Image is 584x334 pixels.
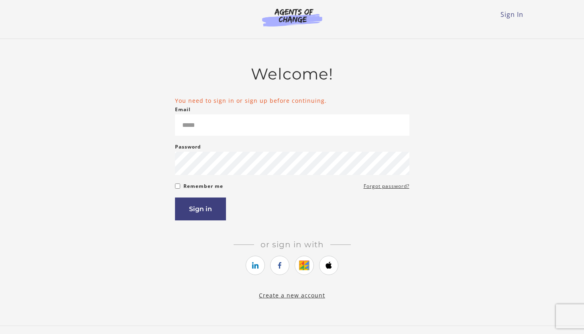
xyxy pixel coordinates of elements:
h2: Welcome! [175,65,409,83]
a: https://courses.thinkific.com/users/auth/linkedin?ss%5Breferral%5D=&ss%5Buser_return_to%5D=%2Fenr... [246,256,265,275]
a: Create a new account [259,291,325,299]
a: Forgot password? [364,181,409,191]
img: Agents of Change Logo [254,8,331,26]
label: Password [175,142,201,152]
button: Sign in [175,198,226,220]
a: https://courses.thinkific.com/users/auth/facebook?ss%5Breferral%5D=&ss%5Buser_return_to%5D=%2Fenr... [270,256,289,275]
a: https://courses.thinkific.com/users/auth/google?ss%5Breferral%5D=&ss%5Buser_return_to%5D=%2Fenrol... [295,256,314,275]
span: Or sign in with [254,240,330,249]
li: You need to sign in or sign up before continuing. [175,96,409,105]
label: Remember me [183,181,223,191]
label: Email [175,105,191,114]
a: Sign In [501,10,523,19]
a: https://courses.thinkific.com/users/auth/apple?ss%5Breferral%5D=&ss%5Buser_return_to%5D=%2Fenroll... [319,256,338,275]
